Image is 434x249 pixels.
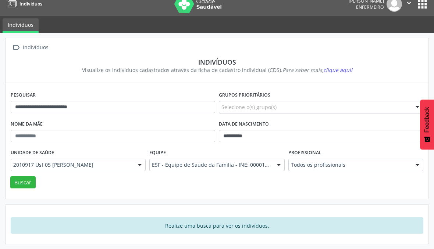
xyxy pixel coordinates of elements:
[323,66,352,73] span: clique aqui!
[420,100,434,149] button: Feedback - Mostrar pesquisa
[291,161,408,169] span: Todos os profissionais
[3,18,39,33] a: Indivíduos
[10,176,36,189] button: Buscar
[219,119,269,130] label: Data de nascimento
[16,58,418,66] div: Indivíduos
[21,42,50,53] div: Indivíduos
[221,103,277,111] span: Selecione o(s) grupo(s)
[149,147,166,159] label: Equipe
[11,90,36,101] label: Pesquisar
[16,66,418,74] div: Visualize os indivíduos cadastrados através da ficha de cadastro individual (CDS).
[152,161,269,169] span: ESF - Equipe de Saude da Familia - INE: 0000164518
[19,1,42,7] span: Indivíduos
[219,90,270,101] label: Grupos prioritários
[13,161,131,169] span: 2010917 Usf 05 [PERSON_NAME]
[11,42,50,53] a:  Indivíduos
[356,4,384,10] span: Enfermeiro
[282,66,352,73] i: Para saber mais,
[424,107,430,133] span: Feedback
[11,147,54,159] label: Unidade de saúde
[11,217,423,234] div: Realize uma busca para ver os indivíduos.
[288,147,321,159] label: Profissional
[11,119,43,130] label: Nome da mãe
[11,42,21,53] i: 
